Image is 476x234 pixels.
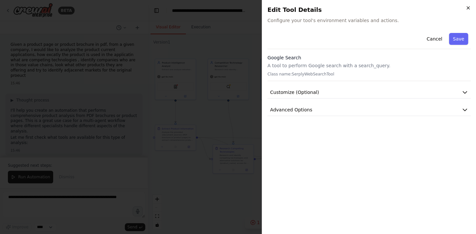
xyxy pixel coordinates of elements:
[267,62,471,69] p: A tool to perform Google search with a search_query.
[267,72,471,77] p: Class name: SerplyWebSearchTool
[449,33,468,45] button: Save
[270,106,312,113] span: Advanced Options
[267,104,471,116] button: Advanced Options
[267,86,471,99] button: Customize (Optional)
[267,5,471,15] h2: Edit Tool Details
[423,33,446,45] button: Cancel
[267,54,471,61] h3: Google Search
[267,17,471,24] span: Configure your tool's environment variables and actions.
[270,89,319,96] span: Customize (Optional)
